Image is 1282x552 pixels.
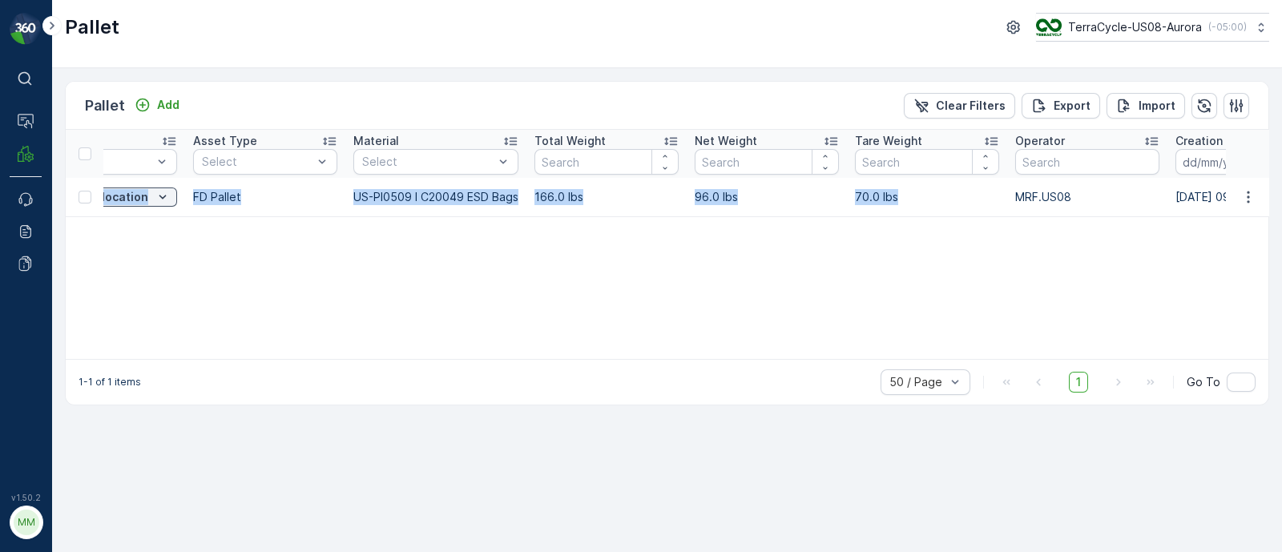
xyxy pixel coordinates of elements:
p: Import [1139,98,1175,114]
button: Import [1107,93,1185,119]
input: Search [695,149,839,175]
p: Select [202,154,312,170]
div: MM [14,510,39,535]
input: Search [855,149,999,175]
p: TerraCycle-US08-Aurora [1068,19,1202,35]
p: MRF.US08 [1015,189,1159,205]
span: Go To [1187,374,1220,390]
button: Clear Filters [904,93,1015,119]
button: Export [1022,93,1100,119]
p: 96.0 lbs [695,189,839,205]
p: Asset Type [193,133,257,149]
p: 70.0 lbs [855,189,999,205]
span: 1 [1069,372,1088,393]
img: logo [10,13,42,45]
p: US-PI0509 I C20049 ESD Bags [353,189,518,205]
button: MM [10,506,42,539]
p: ( -05:00 ) [1208,21,1247,34]
p: Total Weight [534,133,606,149]
input: Search [1015,149,1159,175]
p: Tare Weight [855,133,922,149]
div: Toggle Row Selected [79,191,91,203]
p: Net Weight [695,133,757,149]
p: Material [353,133,399,149]
p: Pallet [65,14,119,40]
button: TerraCycle-US08-Aurora(-05:00) [1036,13,1269,42]
p: 166.0 lbs [534,189,679,205]
p: Pallet [85,95,125,117]
p: FD Pallet [193,189,337,205]
p: Export [1054,98,1091,114]
button: Ready to Allocation [32,187,177,207]
input: Search [534,149,679,175]
p: Creation Time [1175,133,1255,149]
p: Clear Filters [936,98,1006,114]
p: Operator [1015,133,1065,149]
p: 1-1 of 1 items [79,376,141,389]
p: Add [157,97,179,113]
p: Select [362,154,494,170]
span: v 1.50.2 [10,493,42,502]
button: Add [128,95,186,115]
img: image_ci7OI47.png [1036,18,1062,36]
